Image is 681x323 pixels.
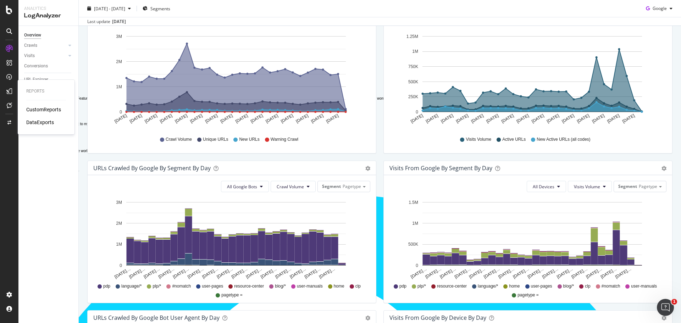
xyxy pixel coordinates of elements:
text: 3M [116,200,122,205]
text: 0 [416,263,418,268]
text: [DATE] [531,113,545,124]
button: Google [643,3,675,14]
text: 750K [408,64,418,69]
text: 500K [408,242,418,247]
text: [DATE] [129,113,143,124]
span: pdp [103,283,110,289]
span: user-pages [531,283,552,289]
span: pagetype = [221,292,243,298]
span: blog/* [275,283,286,289]
span: home [509,283,520,289]
span: Segment [322,183,341,189]
text: 1M [412,49,418,54]
div: DataExports [26,119,54,126]
span: plp/* [417,283,426,289]
text: [DATE] [500,113,515,124]
text: 250K [408,94,418,99]
span: clp [585,283,590,289]
text: [DATE] [250,113,264,124]
text: [DATE] [455,113,469,124]
text: [DATE] [174,113,188,124]
iframe: Intercom live chat [657,299,674,316]
svg: A chart. [93,31,368,130]
text: [DATE] [295,113,309,124]
svg: A chart. [389,31,664,130]
svg: A chart. [389,198,664,280]
div: Conversions [24,62,48,70]
div: Visits from Google By Segment By Day [389,165,492,172]
div: Overview [24,32,41,39]
text: [DATE] [621,113,636,124]
text: [DATE] [220,113,234,124]
span: New URLs [239,137,259,143]
text: [DATE] [440,113,454,124]
span: blog/* [563,283,574,289]
span: Visits Volume [574,184,600,190]
div: [DATE] [112,18,126,25]
div: gear [661,166,666,171]
text: [DATE] [470,113,485,124]
button: Visits Volume [568,181,612,192]
span: [DATE] - [DATE] [94,5,125,11]
text: 2M [116,59,122,64]
text: [DATE] [113,113,128,124]
text: 0 [416,110,418,115]
span: #nomatch [172,283,191,289]
span: plp/* [153,283,161,289]
text: [DATE] [425,113,439,124]
span: resource-center [234,283,264,289]
span: New Active URLs (all codes) [537,137,590,143]
text: [DATE] [310,113,324,124]
text: [DATE] [204,113,218,124]
span: Visits Volume [466,137,491,143]
span: #nomatch [602,283,620,289]
span: language/* [478,283,498,289]
a: Crawls [24,42,66,49]
div: Visits [24,52,35,60]
text: [DATE] [546,113,560,124]
button: [DATE] - [DATE] [84,3,134,14]
span: home [334,283,344,289]
span: clp [355,283,361,289]
span: Google [653,5,667,11]
a: Overview [24,32,73,39]
div: URLs Crawled by Google By Segment By Day [93,165,211,172]
text: 1.5M [409,200,418,205]
span: All Devices [533,184,554,190]
span: Pagetype [343,183,361,189]
span: Crawl Volume [277,184,304,190]
text: [DATE] [234,113,249,124]
span: Crawl Volume [166,137,192,143]
button: Segments [140,3,173,14]
div: URL Explorer [24,76,48,83]
div: Visits From Google By Device By Day [389,314,486,321]
text: 1M [116,84,122,89]
span: Active URLs [502,137,526,143]
text: [DATE] [516,113,530,124]
text: [DATE] [189,113,203,124]
text: 2M [116,221,122,226]
div: URLs Crawled by Google bot User Agent By Day [93,314,220,321]
text: [DATE] [280,113,294,124]
text: 0 [120,110,122,115]
text: [DATE] [144,113,158,124]
div: CustomReports [26,106,61,113]
span: 1 [671,299,677,305]
div: Crawls [24,42,37,49]
span: pagetype = [517,292,539,298]
span: user-manuals [297,283,323,289]
a: Conversions [24,62,73,70]
div: Analytics [24,6,73,12]
span: pdp [399,283,406,289]
span: user-pages [202,283,223,289]
span: Pagetype [639,183,657,189]
text: [DATE] [591,113,605,124]
span: user-manuals [631,283,657,289]
text: [DATE] [576,113,590,124]
svg: A chart. [93,198,368,280]
text: 1.25M [406,34,418,39]
span: Warning Crawl [271,137,298,143]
